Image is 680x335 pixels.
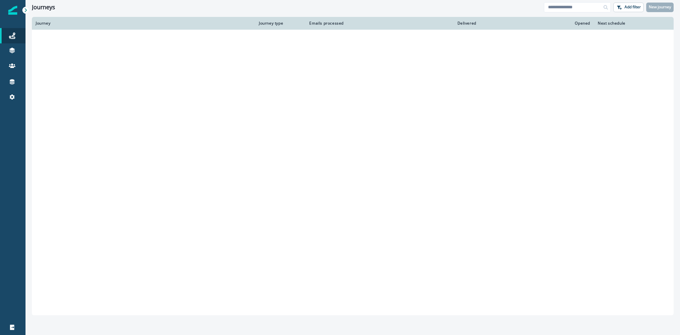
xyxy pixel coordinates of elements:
[32,4,55,11] h1: Journeys
[646,3,674,12] button: New journey
[625,5,641,9] p: Add filter
[36,21,251,26] div: Journey
[259,21,299,26] div: Journey type
[484,21,590,26] div: Opened
[613,3,644,12] button: Add filter
[351,21,476,26] div: Delivered
[598,21,654,26] div: Next schedule
[307,21,344,26] div: Emails processed
[8,6,17,15] img: Inflection
[649,5,671,9] p: New journey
